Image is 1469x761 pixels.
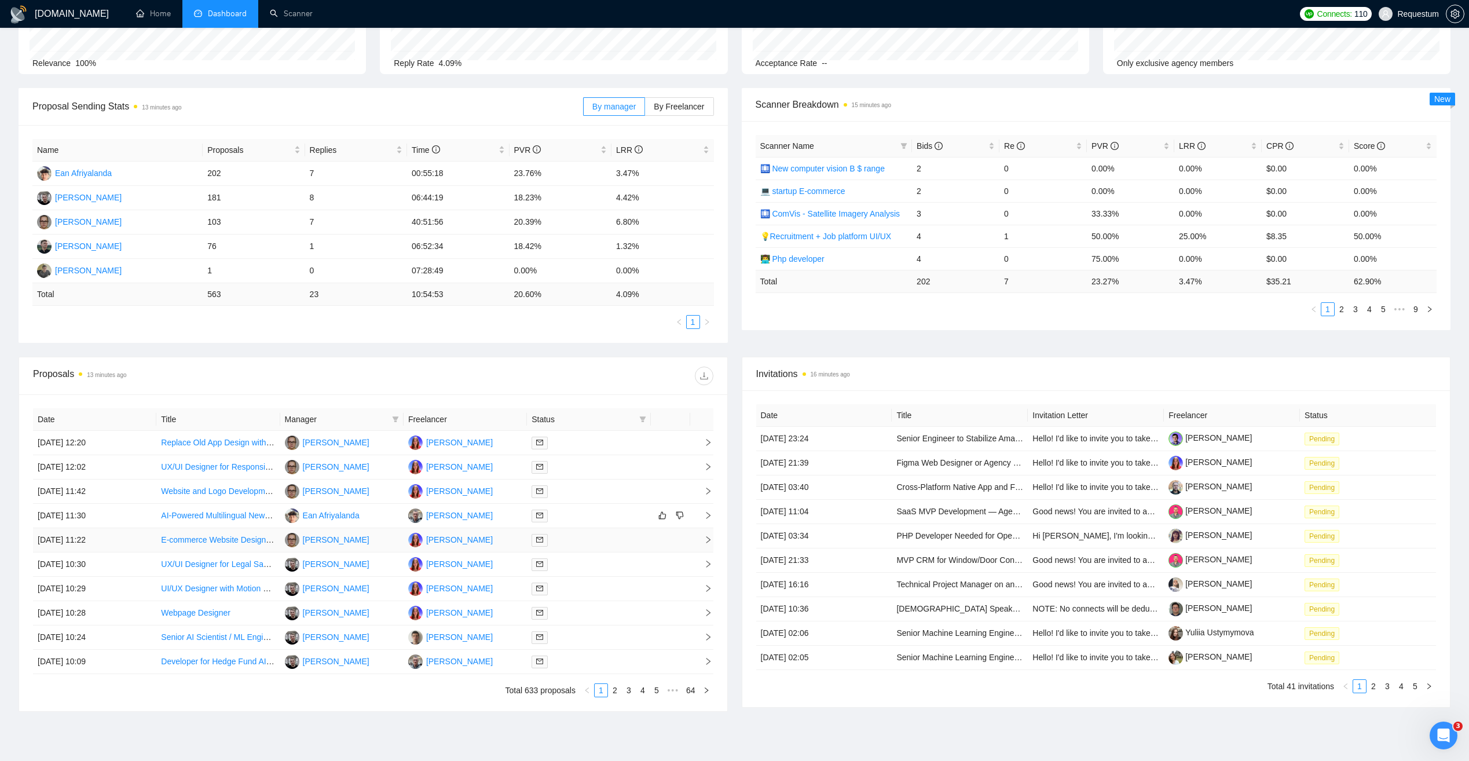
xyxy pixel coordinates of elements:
[896,482,1197,492] a: Cross-Platform Native App and Firmware Development for BLE Training Peripherals
[510,210,611,235] td: 20.39%
[1168,529,1183,543] img: c1r46FZWDF272hwS8y35vKh3TA0foOzbJmjbqYnhBo2rDWZqajwuat7Ex5rHv6Qmc8
[896,555,1304,565] a: MVP CRM for Window/Door Contractors (Quoting • E-Sign • [GEOGRAPHIC_DATA] • Scheduling • Commissi...
[208,9,247,19] span: Dashboard
[584,687,591,694] span: left
[704,319,710,325] span: right
[1409,303,1422,316] a: 9
[1305,604,1344,613] a: Pending
[760,186,845,196] a: 💻 startup E-commerce
[1168,602,1183,616] img: c14DhYixHXKOjO1Rn8ocQbD3KHUcnE4vZS4feWtSSrA9NC5rkM_scuoP2bXUv12qzp
[1380,679,1394,693] li: 3
[1305,653,1344,662] a: Pending
[305,186,407,210] td: 8
[426,509,493,522] div: [PERSON_NAME]
[285,656,369,665] a: VL[PERSON_NAME]
[55,264,122,277] div: [PERSON_NAME]
[655,508,669,522] button: like
[594,683,608,697] li: 1
[760,209,900,218] a: 🛄 ComVis - Satellite Imagery Analysis
[37,166,52,181] img: EA
[896,604,1287,613] a: [DEMOGRAPHIC_DATA] Speakers of Tamil – Talent Bench for Future Managed Services Recording Projects
[303,558,369,570] div: [PERSON_NAME]
[822,58,827,68] span: --
[1390,302,1409,316] li: Next 5 Pages
[1349,303,1362,316] a: 3
[408,436,423,450] img: IP
[536,634,543,641] span: mail
[917,141,943,151] span: Bids
[1168,553,1183,568] img: c1eXUdwHc_WaOcbpPFtMJupqop6zdMumv1o7qBBEoYRQ7Y2b-PMuosOa1Pnj0gGm9V
[408,559,493,568] a: IP[PERSON_NAME]
[611,162,714,186] td: 3.47%
[161,438,336,447] a: Replace Old App Design with New Figma Design
[1321,303,1334,316] a: 1
[912,202,999,225] td: 3
[408,606,423,620] img: IP
[622,683,636,697] li: 3
[999,180,1087,202] td: 0
[999,157,1087,180] td: 0
[1446,9,1464,19] a: setting
[161,608,230,617] a: Webpage Designer
[510,162,611,186] td: 23.76%
[161,462,334,471] a: UX/UI Designer for Responsive Web Application
[1197,142,1206,150] span: info-circle
[203,186,305,210] td: 181
[896,507,1198,516] a: SaaS MVP Development — Agentic AI BPO for SMEs in the [GEOGRAPHIC_DATA]
[207,144,291,156] span: Proposals
[426,558,493,570] div: [PERSON_NAME]
[1349,157,1437,180] td: 0.00%
[687,316,699,328] a: 1
[1430,722,1457,749] iframe: Intercom live chat
[760,141,814,151] span: Scanner Name
[412,145,439,155] span: Time
[912,180,999,202] td: 2
[303,606,369,619] div: [PERSON_NAME]
[1305,579,1339,591] span: Pending
[161,632,438,642] a: Senior AI Scientist / ML Engineer (Delivery Partner | Long-Term Engagement)
[407,186,509,210] td: 06:44:19
[673,508,687,522] button: dislike
[1362,302,1376,316] li: 4
[432,145,440,153] span: info-circle
[285,437,369,447] a: IK[PERSON_NAME]
[664,683,682,697] li: Next 5 Pages
[285,533,299,547] img: IK
[1381,680,1394,693] a: 3
[686,315,700,329] li: 1
[1168,458,1252,467] a: [PERSON_NAME]
[1266,141,1294,151] span: CPR
[1087,202,1174,225] td: 33.33%
[636,683,650,697] li: 4
[426,582,493,595] div: [PERSON_NAME]
[935,142,943,150] span: info-circle
[536,585,543,592] span: mail
[1305,652,1339,664] span: Pending
[408,654,423,669] img: PG
[1426,683,1433,690] span: right
[1394,679,1408,693] li: 4
[1168,577,1183,592] img: c1mZwmIHZG2KEmQqZQ_J48Yl5X5ZOMWHBVb3CNtI1NpqgoZ09pOab8XDaQeGcrBnRG
[536,488,543,495] span: mail
[1376,302,1390,316] li: 5
[1390,302,1409,316] span: •••
[303,509,360,522] div: Ean Afriyalanda
[635,145,643,153] span: info-circle
[285,630,299,645] img: VL
[285,606,299,620] img: VL
[1305,457,1339,470] span: Pending
[408,557,423,572] img: IP
[1310,306,1317,313] span: left
[1349,202,1437,225] td: 0.00%
[161,535,464,544] a: E-commerce Website Designer & Merchandiser | Turn Our Site into a Sales Machine
[1349,180,1437,202] td: 0.00%
[426,485,493,497] div: [PERSON_NAME]
[1168,431,1183,446] img: c1qrm7vV4WvEeVS0e--M40JV3Z1lcNt3CycQ4ky34xw_WCwHbmw3i7BZVjR_wyEgGO
[1168,628,1254,637] a: Yuliia Ustymymova
[514,145,541,155] span: PVR
[408,460,423,474] img: IP
[392,416,399,423] span: filter
[1367,679,1380,693] li: 2
[285,559,369,568] a: VL[PERSON_NAME]
[699,683,713,697] button: right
